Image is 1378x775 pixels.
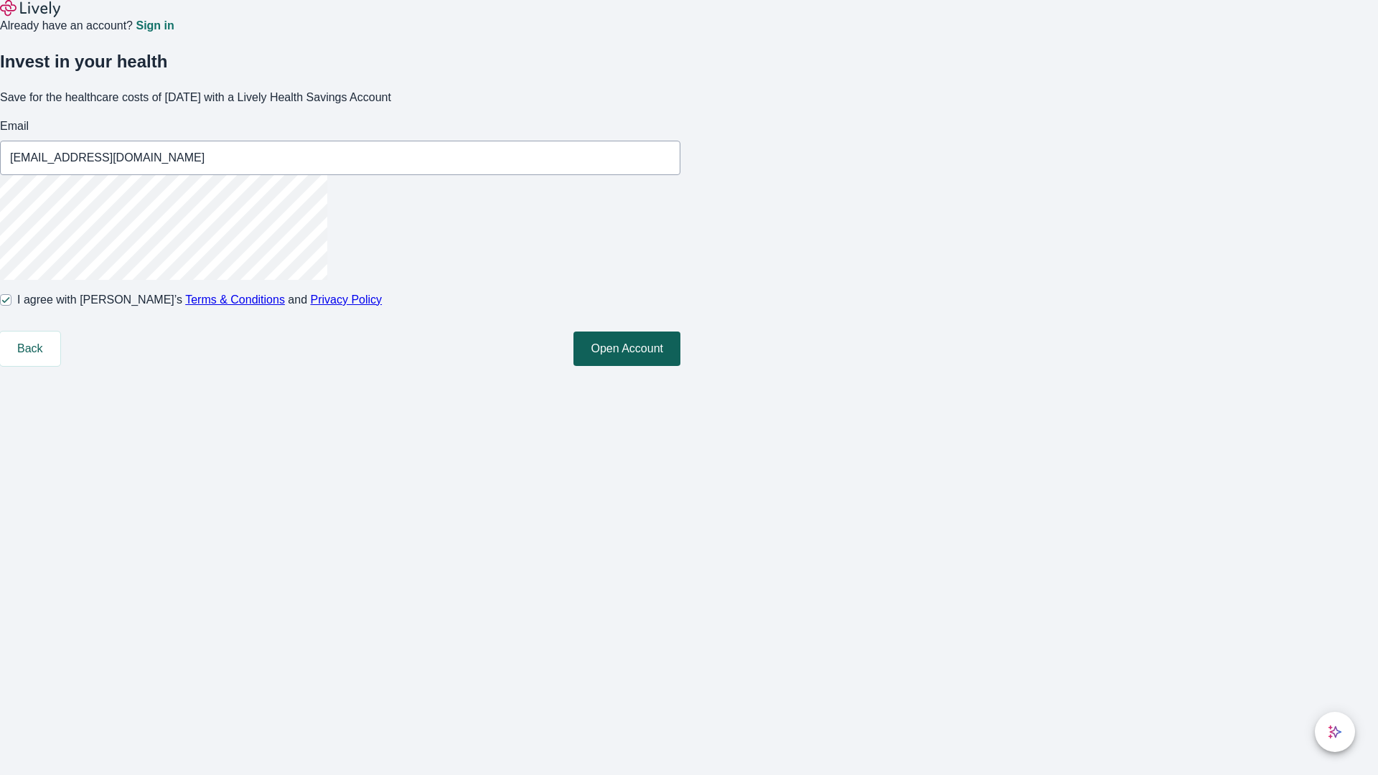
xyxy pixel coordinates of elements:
button: Open Account [573,332,680,366]
a: Privacy Policy [311,293,383,306]
span: I agree with [PERSON_NAME]’s and [17,291,382,309]
a: Terms & Conditions [185,293,285,306]
a: Sign in [136,20,174,32]
button: chat [1315,712,1355,752]
svg: Lively AI Assistant [1328,725,1342,739]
